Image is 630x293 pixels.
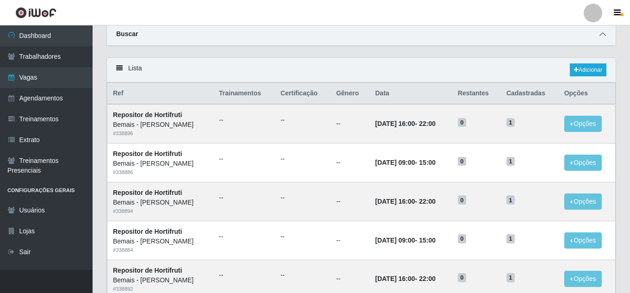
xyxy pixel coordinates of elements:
[375,275,415,282] time: [DATE] 16:00
[219,232,269,242] ul: --
[113,189,182,196] strong: Repositor de Hortifruti
[564,271,602,287] button: Opções
[375,275,435,282] strong: -
[419,120,436,127] time: 22:00
[375,237,435,244] strong: -
[375,159,435,166] strong: -
[113,198,208,207] div: Bemais - [PERSON_NAME]
[506,195,515,205] span: 1
[501,83,559,105] th: Cadastradas
[281,232,325,242] ul: --
[564,232,602,249] button: Opções
[113,207,208,215] div: # 338894
[219,115,269,125] ul: --
[281,193,325,203] ul: --
[213,83,275,105] th: Trainamentos
[369,83,452,105] th: Data
[113,130,208,137] div: # 338896
[281,115,325,125] ul: --
[564,193,602,210] button: Opções
[113,120,208,130] div: Bemais - [PERSON_NAME]
[458,195,466,205] span: 0
[419,237,436,244] time: 15:00
[564,116,602,132] button: Opções
[113,111,182,118] strong: Repositor de Hortifruti
[331,83,369,105] th: Gênero
[113,267,182,274] strong: Repositor de Hortifruti
[419,159,436,166] time: 15:00
[570,63,606,76] a: Adicionar
[113,168,208,176] div: # 338886
[107,83,214,105] th: Ref
[331,182,369,221] td: --
[275,83,331,105] th: Certificação
[375,120,435,127] strong: -
[113,150,182,157] strong: Repositor de Hortifruti
[113,159,208,168] div: Bemais - [PERSON_NAME]
[506,234,515,243] span: 1
[219,270,269,280] ul: --
[375,237,415,244] time: [DATE] 09:00
[452,83,501,105] th: Restantes
[113,275,208,285] div: Bemais - [PERSON_NAME]
[458,273,466,282] span: 0
[458,118,466,127] span: 0
[559,83,616,105] th: Opções
[219,154,269,164] ul: --
[375,159,415,166] time: [DATE] 09:00
[113,285,208,293] div: # 338892
[281,154,325,164] ul: --
[331,221,369,260] td: --
[506,273,515,282] span: 1
[107,58,616,82] div: Lista
[331,104,369,143] td: --
[375,120,415,127] time: [DATE] 16:00
[506,118,515,127] span: 1
[116,30,138,37] strong: Buscar
[113,228,182,235] strong: Repositor de Hortifruti
[506,157,515,166] span: 1
[375,198,435,205] strong: -
[113,237,208,246] div: Bemais - [PERSON_NAME]
[15,7,56,19] img: CoreUI Logo
[564,155,602,171] button: Opções
[113,246,208,254] div: # 338884
[419,198,436,205] time: 22:00
[458,157,466,166] span: 0
[375,198,415,205] time: [DATE] 16:00
[219,193,269,203] ul: --
[331,143,369,182] td: --
[458,234,466,243] span: 0
[419,275,436,282] time: 22:00
[281,270,325,280] ul: --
